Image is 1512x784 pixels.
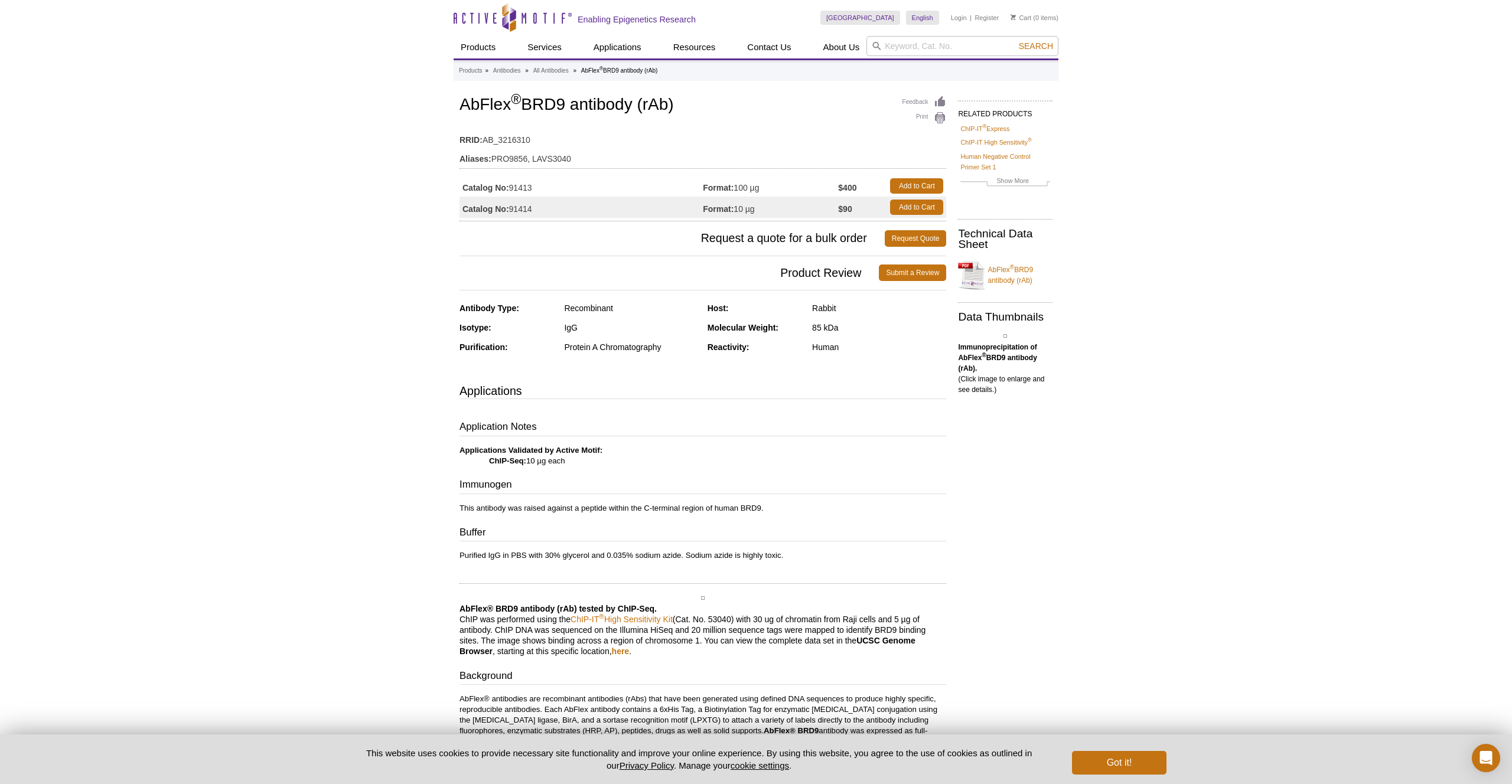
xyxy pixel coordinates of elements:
strong: Aliases: [460,153,491,164]
div: IgG [564,322,698,333]
li: AbFlex BRD9 antibody (rAb) [581,67,658,74]
a: Submit a Review [879,264,946,281]
strong: ChIP-Seq: [489,456,526,465]
sup: ® [983,123,987,129]
li: » [573,67,576,74]
h2: Data Thumbnails [958,312,1052,322]
p: 10 µg each [460,445,946,466]
h3: Background [460,669,946,685]
strong: Isotype: [460,323,491,332]
a: [GEOGRAPHIC_DATA] [820,11,900,25]
div: Human [812,342,946,352]
input: Keyword, Cat. No. [866,36,1058,56]
strong: Reactivity: [708,342,750,352]
td: AB_3216310 [460,128,946,146]
strong: Host: [708,303,729,313]
b: AbFlex® BRD9 antibody (rAb) tested by ChIP-Seq. [460,604,657,613]
td: 10 µg [703,197,838,218]
a: Feedback [902,96,947,109]
a: here [612,646,630,656]
a: About Us [816,36,867,58]
span: Product Review [460,264,879,281]
span: Request a quote for a bulk order [460,230,885,247]
img: Your Cart [1011,14,1016,20]
strong: Antibody Type: [460,303,519,313]
button: cookie settings [731,760,789,770]
td: 91413 [460,175,703,197]
a: All Antibodies [533,66,569,76]
sup: ® [511,92,521,107]
sup: ® [1010,264,1014,270]
strong: Purification: [460,342,508,352]
a: AbFlex®BRD9 antibody (rAb) [958,257,1052,293]
li: » [485,67,488,74]
a: Register [975,14,999,22]
p: Purified IgG in PBS with 30% glycerol and 0.035% sodium azide. Sodium azide is highly toxic. [460,550,946,561]
strong: Molecular Weight: [708,323,778,332]
strong: Format: [703,204,734,214]
div: 85 kDa [812,322,946,333]
a: Products [459,66,482,76]
b: Immunoprecipitation of AbFlex BRD9 antibody (rAb). [958,343,1037,373]
li: (0 items) [1011,11,1058,25]
td: 100 µg [703,175,838,197]
a: Privacy Policy [620,760,674,770]
div: Protein A Chromatography [564,342,698,352]
span: Search [1019,41,1053,51]
h2: Enabling Epigenetics Research [578,14,696,25]
a: ChIP-IT®High Sensitivity Kit [571,615,673,624]
div: Recombinant [564,303,698,313]
a: Applications [586,36,649,58]
a: Request Quote [885,230,947,247]
a: English [906,11,939,25]
a: Human Negative Control Primer Set 1 [960,151,1050,172]
td: 91414 [460,197,703,218]
div: Open Intercom Messenger [1472,744,1500,772]
a: Print [902,112,947,125]
a: Resources [666,36,723,58]
a: Add to Cart [890,178,943,194]
strong: RRID: [460,135,483,145]
p: (Click image to enlarge and see details.) [958,342,1052,395]
button: Search [1015,41,1057,51]
a: Show More [960,175,1050,189]
li: » [525,67,529,74]
b: Applications Validated by Active Motif: [460,446,602,455]
p: ChIP was performed using the (Cat. No. 53040) with 30 ug of chromatin from Raji cells and 5 µg of... [460,603,946,656]
strong: $90 [838,204,852,214]
div: Rabbit [812,303,946,313]
p: This website uses cookies to provide necessary site functionality and improve your online experie... [346,747,1052,772]
h3: Applications [460,382,946,400]
sup: ® [599,612,604,620]
a: ChIP-IT High Sensitivity® [960,137,1031,148]
a: ChIP-IT®Express [960,123,1009,134]
button: Got it! [1072,751,1166,775]
strong: Format: [703,182,734,193]
sup: ® [599,66,603,71]
img: AbFlex<sup>®</sup> BRD9 antibody (rAb) tested by immunoprecipitation. [701,596,705,600]
sup: ® [982,352,986,358]
h3: Immunogen [460,478,946,494]
a: Services [520,36,569,58]
a: Login [951,14,967,22]
td: PRO9856, LAVS3040 [460,146,946,165]
p: This antibody was raised against a peptide within the C-terminal region of human BRD9. [460,503,946,514]
a: Contact Us [740,36,798,58]
h2: Technical Data Sheet [958,228,1052,250]
b: UCSC Genome Browser [460,636,915,656]
li: | [970,11,972,25]
a: Add to Cart [890,200,943,215]
strong: $400 [838,182,856,193]
h3: Buffer [460,525,946,542]
sup: ® [1028,138,1032,143]
h2: RELATED PRODUCTS [958,100,1052,122]
img: AbFlex<sup>®</sup> BRD9 antibody (rAb) tested by immunoprecipitation. [1003,334,1007,338]
a: Products [454,36,503,58]
a: Cart [1011,14,1031,22]
a: Antibodies [493,66,521,76]
h1: AbFlex BRD9 antibody (rAb) [460,96,946,116]
strong: Catalog No: [462,204,509,214]
strong: AbFlex® BRD9 [764,726,819,735]
h3: Application Notes [460,420,946,436]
